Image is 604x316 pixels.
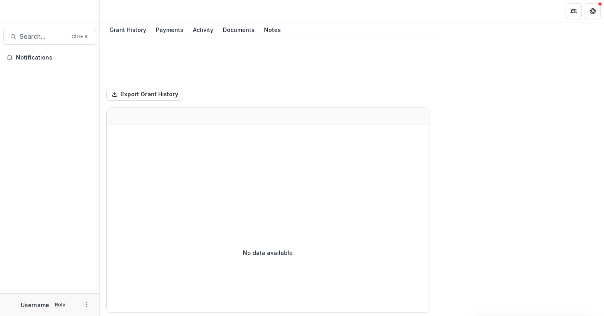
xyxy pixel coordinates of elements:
div: Ctrl + K [70,32,89,41]
button: Get Help [585,3,601,19]
a: Activity [190,22,217,38]
button: Partners [566,3,582,19]
div: Payments [153,24,187,36]
span: Notifications [16,54,93,61]
div: Activity [190,24,217,36]
a: Grant History [106,22,149,38]
div: Documents [220,24,258,36]
div: Notes [261,24,284,36]
button: Notifications [3,51,96,64]
button: Export Grant History [106,88,183,101]
span: Search... [20,33,67,40]
p: Username [21,301,49,309]
button: Search... [3,29,96,45]
p: No data available [243,248,293,257]
a: Payments [153,22,187,38]
p: Role [52,301,68,308]
a: Notes [261,22,284,38]
a: Documents [220,22,258,38]
div: Grant History [106,24,149,36]
button: More [82,300,91,310]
